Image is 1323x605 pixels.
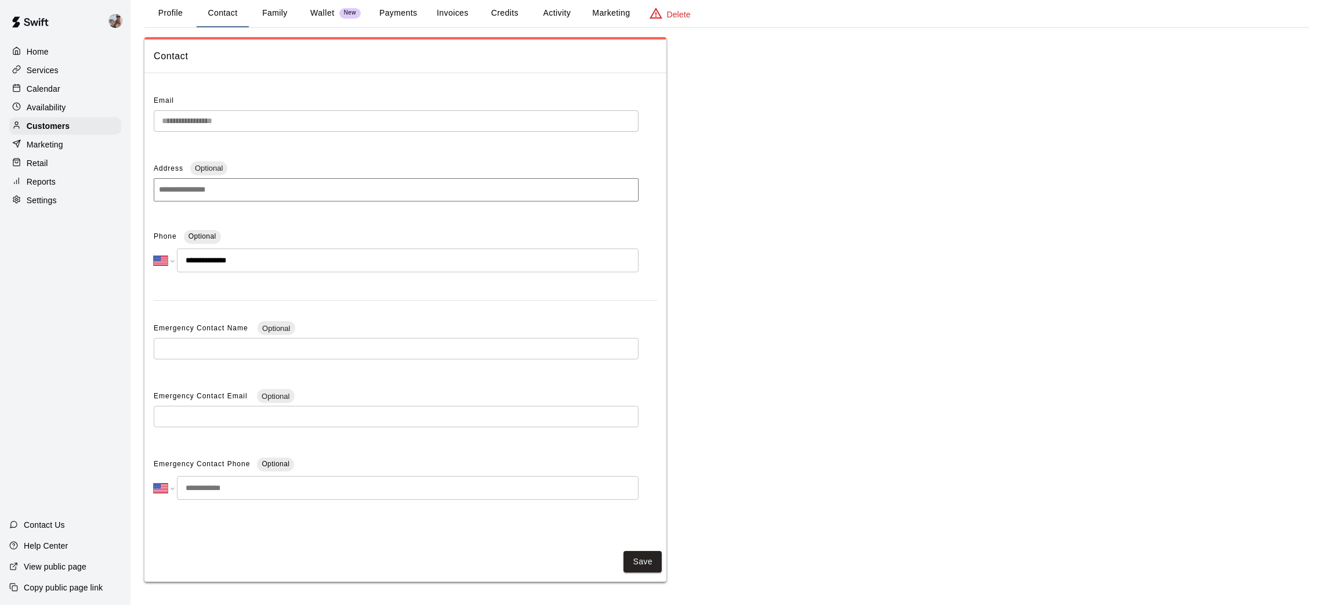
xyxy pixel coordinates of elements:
p: Help Center [24,540,68,552]
img: Shelley Volpenhein [108,14,122,28]
span: Address [154,164,183,172]
p: Settings [27,195,57,206]
a: Home [9,43,121,60]
p: Marketing [27,139,63,150]
span: Phone [154,228,177,246]
a: Retail [9,154,121,172]
span: Optional [258,324,295,333]
a: Marketing [9,136,121,153]
p: Wallet [310,7,335,19]
p: Home [27,46,49,57]
p: Copy public page link [24,582,103,593]
span: Emergency Contact Phone [154,455,250,474]
button: Save [624,551,662,572]
span: Emergency Contact Name [154,324,251,332]
span: Contact [154,49,657,64]
p: View public page [24,561,86,572]
a: Availability [9,99,121,116]
p: Reports [27,176,56,188]
p: Customers [27,120,70,132]
span: Optional [189,232,216,240]
div: Shelley Volpenhein [106,9,131,33]
p: Calendar [27,83,60,95]
span: Optional [190,164,227,172]
span: Emergency Contact Email [154,392,250,400]
p: Availability [27,102,66,113]
a: Customers [9,117,121,135]
a: Reports [9,173,121,190]
a: Calendar [9,80,121,98]
span: Optional [257,392,294,401]
p: Delete [667,9,691,20]
p: Services [27,64,59,76]
span: Optional [262,460,289,468]
span: New [339,9,361,17]
p: Contact Us [24,519,65,531]
a: Settings [9,192,121,209]
p: Retail [27,157,48,169]
div: The email of an existing customer can only be changed by the customer themselves at https://book.... [154,110,639,132]
a: Services [9,62,121,79]
span: Email [154,96,174,105]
